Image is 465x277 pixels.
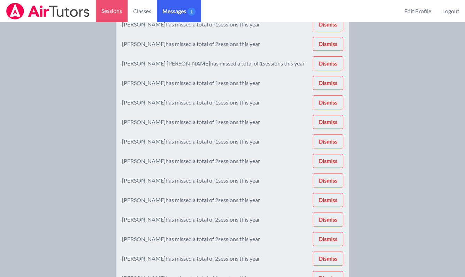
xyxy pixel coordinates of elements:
div: [PERSON_NAME] has missed a total of 2 sessions this year [122,196,260,204]
button: Dismiss [313,17,343,31]
button: Dismiss [313,134,343,148]
div: [PERSON_NAME] has missed a total of 2 sessions this year [122,215,260,224]
div: [PERSON_NAME] has missed a total of 1 sessions this year [122,98,260,107]
button: Dismiss [313,193,343,207]
img: Airtutors Logo [6,3,90,20]
div: [PERSON_NAME] has missed a total of 1 sessions this year [122,20,260,29]
button: Dismiss [313,154,343,168]
div: [PERSON_NAME] has missed a total of 1 sessions this year [122,137,260,146]
div: [PERSON_NAME] has missed a total of 1 sessions this year [122,118,260,126]
button: Dismiss [313,56,343,70]
div: [PERSON_NAME] [PERSON_NAME] has missed a total of 1 sessions this year [122,59,305,68]
button: Dismiss [313,37,343,51]
button: Dismiss [313,232,343,246]
button: Dismiss [313,95,343,109]
span: Messages [162,7,196,15]
button: Dismiss [313,76,343,90]
button: Dismiss [313,213,343,226]
div: [PERSON_NAME] has missed a total of 2 sessions this year [122,157,260,165]
button: Dismiss [313,115,343,129]
button: Dismiss [313,252,343,266]
span: 1 [188,8,196,16]
div: [PERSON_NAME] has missed a total of 1 sessions this year [122,176,260,185]
div: [PERSON_NAME] has missed a total of 1 sessions this year [122,79,260,87]
div: [PERSON_NAME] has missed a total of 2 sessions this year [122,254,260,263]
div: [PERSON_NAME] has missed a total of 2 sessions this year [122,235,260,243]
button: Dismiss [313,174,343,187]
div: [PERSON_NAME] has missed a total of 2 sessions this year [122,40,260,48]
